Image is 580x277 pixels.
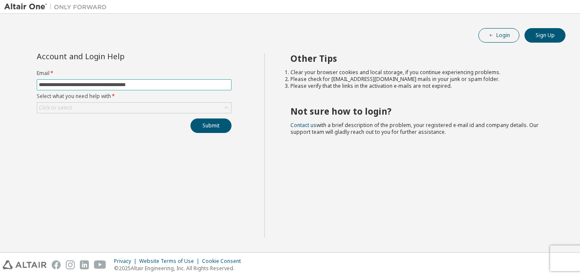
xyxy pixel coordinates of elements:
div: Click to select [39,104,72,111]
button: Submit [190,118,231,133]
div: Privacy [114,258,139,265]
img: Altair One [4,3,111,11]
li: Please verify that the links in the activation e-mails are not expired. [290,83,551,89]
p: © 2025 Altair Engineering, Inc. All Rights Reserved. [114,265,246,272]
h2: Other Tips [290,53,551,64]
div: Cookie Consent [202,258,246,265]
a: Contact us [290,121,316,129]
li: Please check for [EMAIL_ADDRESS][DOMAIN_NAME] mails in your junk or spam folder. [290,76,551,83]
img: facebook.svg [52,260,61,269]
li: Clear your browser cookies and local storage, if you continue experiencing problems. [290,69,551,76]
div: Click to select [37,103,231,113]
h2: Not sure how to login? [290,106,551,117]
img: youtube.svg [94,260,106,269]
label: Select what you need help with [37,93,231,100]
img: linkedin.svg [80,260,89,269]
img: altair_logo.svg [3,260,47,269]
label: Email [37,70,231,77]
div: Website Terms of Use [139,258,202,265]
img: instagram.svg [66,260,75,269]
button: Sign Up [524,28,565,43]
span: with a brief description of the problem, your registered e-mail id and company details. Our suppo... [290,121,539,136]
div: Account and Login Help [37,53,193,60]
button: Login [478,28,519,43]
